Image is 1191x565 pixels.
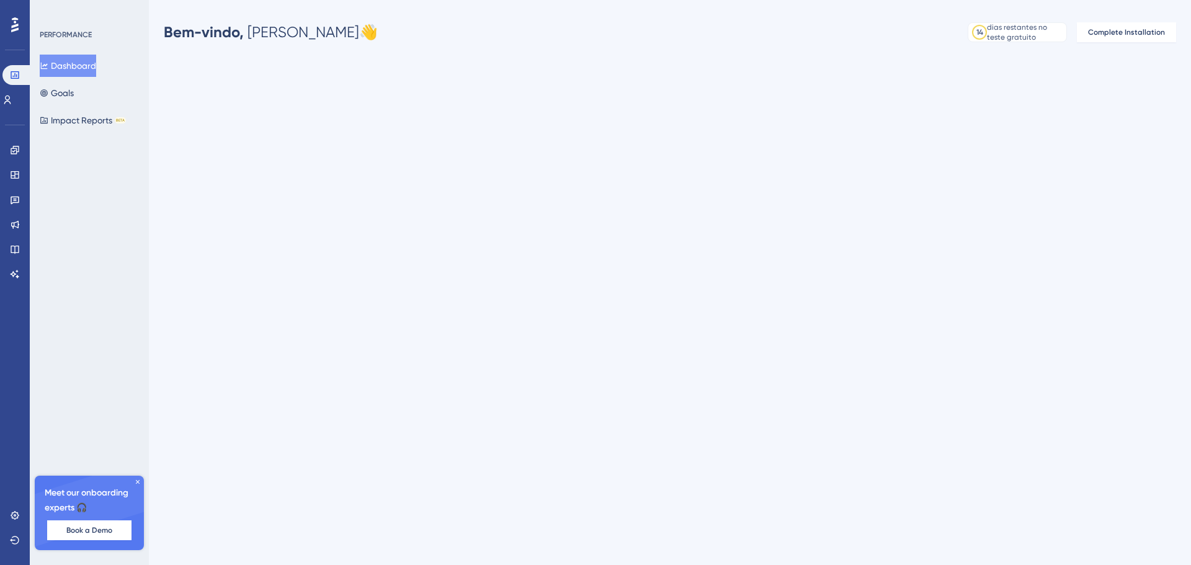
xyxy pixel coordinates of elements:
[40,30,92,40] div: PERFORMANCE
[987,23,1047,42] font: dias restantes no teste gratuito
[164,23,244,41] font: Bem-vindo,
[359,24,378,41] font: 👋
[47,520,132,540] button: Book a Demo
[40,55,96,77] button: Dashboard
[1077,22,1176,42] button: Complete Installation
[1088,27,1165,37] span: Complete Installation
[66,525,112,535] span: Book a Demo
[115,117,126,123] div: BETA
[40,109,126,131] button: Impact ReportsBETA
[40,82,74,104] button: Goals
[45,486,134,515] span: Meet our onboarding experts 🎧
[248,24,359,41] font: [PERSON_NAME]
[976,28,983,37] font: 14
